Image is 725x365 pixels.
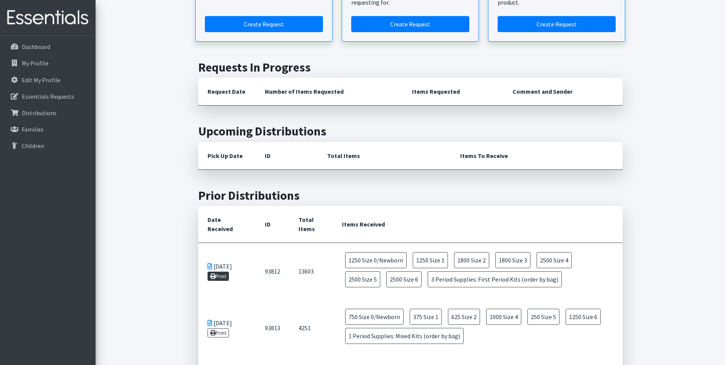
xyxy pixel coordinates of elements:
[256,243,289,300] td: 93812
[527,309,560,325] span: 250 Size 5
[345,309,404,325] span: 750 Size 0/Newborn
[403,78,503,106] th: Items Requested
[22,125,44,133] p: Families
[289,206,333,243] th: Total Items
[345,328,464,344] span: 1 Period Supplies: Mixed Kits (order by bag)
[208,272,229,281] a: Print
[256,142,318,170] th: ID
[198,300,256,356] td: [DATE]
[3,55,92,71] a: My Profile
[3,72,92,88] a: Edit My Profile
[3,89,92,104] a: Essentials Requests
[256,78,403,106] th: Number of Items Requested
[451,142,623,170] th: Items To Receive
[289,243,333,300] td: 13603
[198,142,256,170] th: Pick Up Date
[198,124,623,139] h2: Upcoming Distributions
[410,309,442,325] span: 375 Size 1
[345,252,407,268] span: 1250 Size 0/Newborn
[198,243,256,300] td: [DATE]
[22,109,57,117] p: Distributions
[386,271,422,287] span: 2500 Size 6
[333,206,622,243] th: Items Received
[3,105,92,121] a: Distributions
[22,43,50,51] p: Dashboard
[256,300,289,356] td: 93813
[345,271,380,287] span: 2500 Size 5
[454,252,489,268] span: 1800 Size 2
[198,78,256,106] th: Request Date
[22,59,49,67] p: My Profile
[498,16,616,32] a: Create a request by number of individuals
[537,252,572,268] span: 2500 Size 4
[318,142,451,170] th: Total Items
[3,122,92,137] a: Families
[351,16,469,32] a: Create a request for a child or family
[198,188,623,203] h2: Prior Distributions
[486,309,521,325] span: 1000 Size 4
[289,300,333,356] td: 4251
[22,142,44,150] p: Children
[22,93,74,100] p: Essentials Requests
[495,252,530,268] span: 1800 Size 3
[428,271,562,287] span: 3 Period Supplies: First Period Kits (order by bag)
[208,328,229,337] a: Print
[413,252,448,268] span: 1250 Size 1
[205,16,323,32] a: Create a request by quantity
[3,5,92,31] img: HumanEssentials
[198,206,256,243] th: Date Received
[256,206,289,243] th: ID
[566,309,601,325] span: 1250 Size 6
[448,309,480,325] span: 625 Size 2
[3,39,92,54] a: Dashboard
[22,76,60,84] p: Edit My Profile
[3,138,92,153] a: Children
[198,60,623,75] h2: Requests In Progress
[503,78,622,106] th: Comment and Sender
